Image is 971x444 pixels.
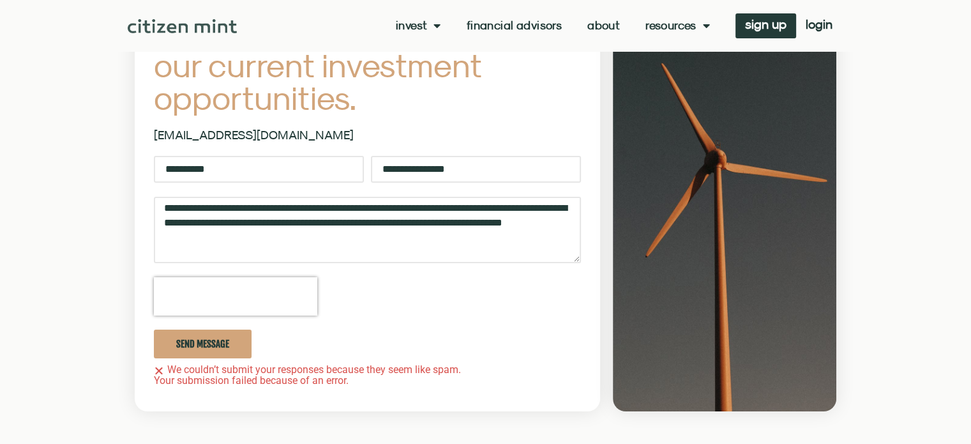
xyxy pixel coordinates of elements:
a: Resources [645,19,710,32]
a: Financial Advisors [467,19,562,32]
nav: Menu [396,19,710,32]
span: sign up [745,20,787,29]
button: Send Message [154,330,252,358]
form: New Form [154,156,582,386]
img: Citizen Mint [128,19,237,33]
div: We couldn’t submit your responses because they seem like spam. Your submission failed because of ... [154,365,582,386]
a: login [796,13,842,38]
a: About [587,19,620,32]
a: Invest [396,19,441,32]
span: Send Message [176,339,229,349]
a: sign up [735,13,796,38]
iframe: reCAPTCHA [154,277,317,316]
a: [EMAIL_ADDRESS][DOMAIN_NAME] [154,128,354,142]
span: login [806,20,832,29]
